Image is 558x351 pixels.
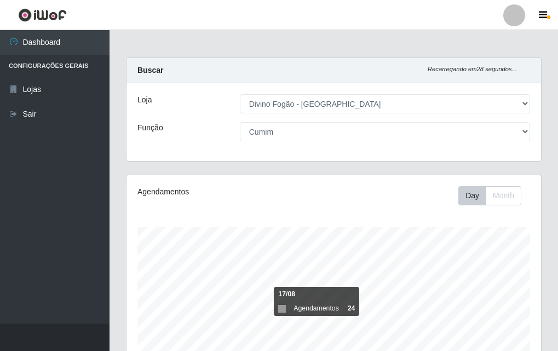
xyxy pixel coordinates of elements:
[458,186,486,205] button: Day
[137,94,152,106] label: Loja
[137,66,163,74] strong: Buscar
[428,66,517,72] i: Recarregando em 28 segundos...
[458,186,530,205] div: Toolbar with button groups
[18,8,67,22] img: CoreUI Logo
[486,186,521,205] button: Month
[137,186,291,198] div: Agendamentos
[137,122,163,134] label: Função
[458,186,521,205] div: First group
